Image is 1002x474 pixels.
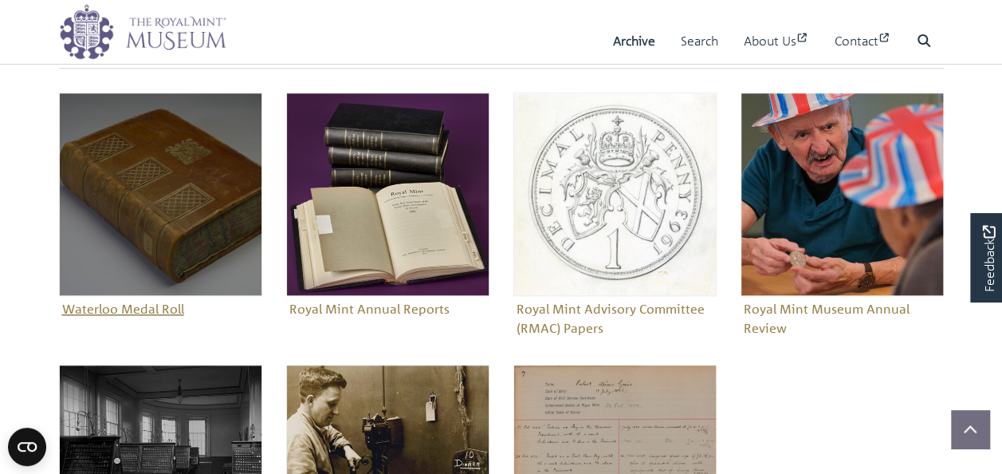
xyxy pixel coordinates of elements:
img: logo_wide.png [59,4,226,60]
a: Archive [613,18,655,64]
a: Waterloo Medal RollWaterloo Medal Roll [59,93,262,322]
a: Contact [835,18,891,64]
img: Royal Mint Advisory Committee (RMAC) Papers [513,93,717,296]
div: Sub-collection [501,93,729,365]
a: Royal Mint Museum Annual ReviewRoyal Mint Museum Annual Review [741,93,944,341]
button: Open CMP widget [8,428,46,466]
div: Sub-collection [274,93,501,365]
img: Royal Mint Annual Reports [286,93,489,296]
a: Royal Mint Advisory Committee (RMAC) PapersRoyal Mint Advisory Committee (RMAC) Papers [513,93,717,341]
img: Waterloo Medal Roll [59,93,262,296]
a: About Us [744,18,809,64]
div: Sub-collection [47,93,274,365]
div: Sub-collection [729,93,956,365]
span: Feedback [979,226,998,292]
img: Royal Mint Museum Annual Review [741,93,944,296]
a: Search [681,18,718,64]
a: Would you like to provide feedback? [970,213,1002,302]
button: Scroll to top [951,410,989,448]
a: Royal Mint Annual ReportsRoyal Mint Annual Reports [286,93,489,322]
